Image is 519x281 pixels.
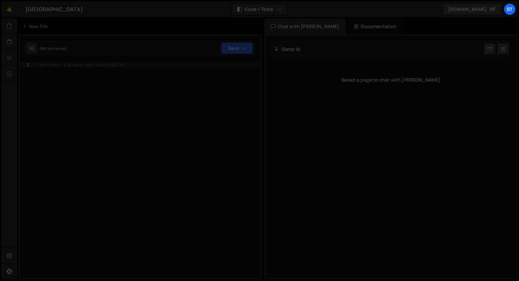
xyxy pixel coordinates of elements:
h2: Slater AI [274,46,301,52]
div: Chat with [PERSON_NAME] [264,18,346,34]
a: St [504,3,516,15]
div: Select a page to chat with [PERSON_NAME] [271,67,511,93]
button: Save [221,42,253,54]
a: 🤙 [1,1,18,17]
div: [GEOGRAPHIC_DATA] [25,5,83,13]
div: Type cmd + s to save your Javascript file. [37,62,126,67]
div: Documentation [347,18,403,34]
div: New File [22,23,50,30]
div: 1 [20,62,34,67]
div: Not yet saved [40,46,66,51]
button: Code + Tools [232,3,287,15]
a: [DOMAIN_NAME] [442,3,502,15]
